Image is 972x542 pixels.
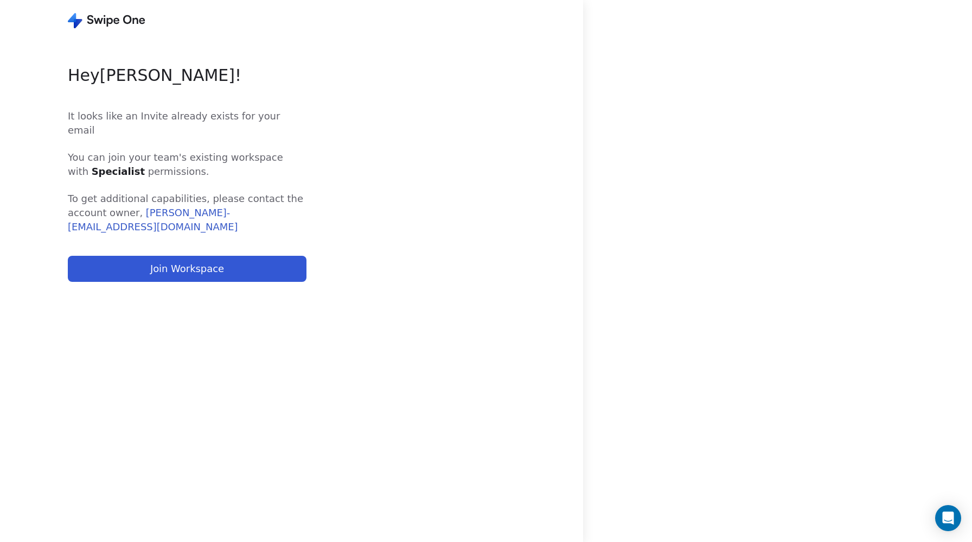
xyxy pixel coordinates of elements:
span: Specialist [92,166,145,177]
span: To get additional capabilities, please contact the account owner, [68,192,306,234]
span: Hey [PERSON_NAME] ! [68,63,306,87]
span: You can join your team's existing workspace with permissions. [68,150,306,179]
span: It looks like an Invite already exists for your email [68,109,306,137]
button: Join Workspace [68,256,306,282]
div: Open Intercom Messenger [935,505,961,531]
span: [PERSON_NAME] - [EMAIL_ADDRESS][DOMAIN_NAME] [68,207,238,232]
